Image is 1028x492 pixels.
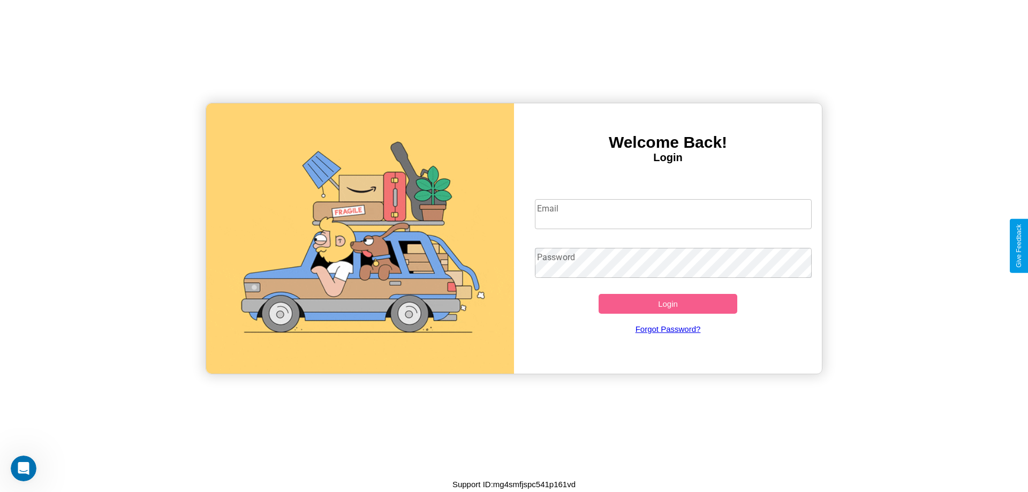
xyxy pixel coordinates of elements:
[452,477,576,491] p: Support ID: mg4smfjspc541p161vd
[599,294,737,314] button: Login
[206,103,514,374] img: gif
[1015,224,1023,268] div: Give Feedback
[514,152,822,164] h4: Login
[514,133,822,152] h3: Welcome Back!
[530,314,807,344] a: Forgot Password?
[11,456,36,481] iframe: Intercom live chat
